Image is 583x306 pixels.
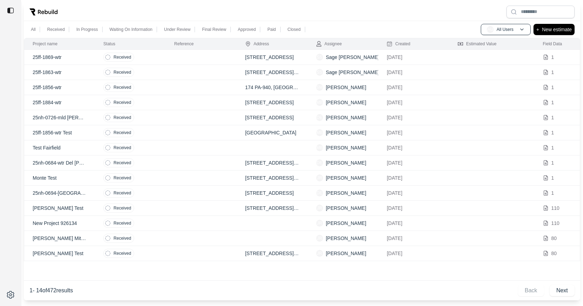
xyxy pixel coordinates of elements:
[326,159,366,166] p: [PERSON_NAME]
[113,190,131,196] p: Received
[316,174,323,181] span: JR
[326,205,366,212] p: [PERSON_NAME]
[33,189,86,197] p: 25nh-0694-[GEOGRAPHIC_DATA]
[551,250,557,257] p: 80
[30,8,58,15] img: Rebuild
[326,69,379,76] p: Sage [PERSON_NAME]
[33,99,86,106] p: 25ff-1884-wtr
[237,110,308,125] td: [STREET_ADDRESS]
[237,171,308,186] td: [STREET_ADDRESS][US_STATE]
[326,99,366,106] p: [PERSON_NAME]
[316,250,323,257] span: JR
[316,84,323,91] span: SM
[551,129,554,136] p: 1
[316,129,323,136] span: MB
[113,145,131,151] p: Received
[33,114,86,121] p: 25nh-0726-mld [PERSON_NAME]
[316,54,323,61] span: SS
[110,27,152,32] p: Waiting On Information
[533,24,575,35] button: +New estimate
[33,235,86,242] p: [PERSON_NAME] Mit Test
[113,160,131,166] p: Received
[33,144,86,151] p: Test Fairfield
[237,201,308,216] td: [STREET_ADDRESS][US_STATE]
[316,99,323,106] span: MB
[387,220,441,227] p: [DATE]
[387,114,441,121] p: [DATE]
[30,286,73,295] p: 1 - 14 of 472 results
[113,220,131,226] p: Received
[202,27,226,32] p: Final Review
[551,235,557,242] p: 80
[387,144,441,151] p: [DATE]
[237,95,308,110] td: [STREET_ADDRESS]
[551,99,554,106] p: 1
[113,235,131,241] p: Received
[33,174,86,181] p: Monte Test
[551,144,554,151] p: 1
[387,41,410,47] div: Created
[551,189,554,197] p: 1
[387,250,441,257] p: [DATE]
[387,99,441,106] p: [DATE]
[387,69,441,76] p: [DATE]
[103,41,115,47] div: Status
[33,205,86,212] p: [PERSON_NAME] Test
[237,186,308,201] td: [STREET_ADDRESS]
[551,159,554,166] p: 1
[326,114,366,121] p: [PERSON_NAME]
[551,69,554,76] p: 1
[237,246,308,261] td: [STREET_ADDRESS][US_STATE]
[47,27,65,32] p: Received
[33,41,58,47] div: Project name
[387,54,441,61] p: [DATE]
[316,159,323,166] span: DE
[113,205,131,211] p: Received
[481,24,531,35] button: AUAll Users
[113,175,131,181] p: Received
[326,235,366,242] p: [PERSON_NAME]
[33,250,86,257] p: [PERSON_NAME] Test
[316,144,323,151] span: MB
[550,285,575,296] button: Next
[497,27,513,32] p: All Users
[536,25,539,34] p: +
[113,85,131,90] p: Received
[7,7,14,14] img: toggle sidebar
[316,41,342,47] div: Assignee
[326,174,366,181] p: [PERSON_NAME]
[387,174,441,181] p: [DATE]
[288,27,301,32] p: Closed
[551,114,554,121] p: 1
[543,41,562,47] div: Field Data
[113,69,131,75] p: Received
[316,114,323,121] span: DE
[113,115,131,120] p: Received
[387,235,441,242] p: [DATE]
[551,84,554,91] p: 1
[237,80,308,95] td: 174 PA-940, [GEOGRAPHIC_DATA], PA 18224, [GEOGRAPHIC_DATA]
[326,54,379,61] p: Sage [PERSON_NAME]
[33,69,86,76] p: 25ff-1863-wtr
[113,54,131,60] p: Received
[113,100,131,105] p: Received
[33,129,86,136] p: 25ff-1856-wtr Test
[164,27,190,32] p: Under Review
[267,27,276,32] p: Paid
[31,27,35,32] p: All
[237,50,308,65] td: [STREET_ADDRESS]
[316,189,323,197] span: DE
[33,84,86,91] p: 25ff-1856-wtr
[33,159,86,166] p: 25nh-0684-wtr Del [PERSON_NAME]
[326,189,366,197] p: [PERSON_NAME]
[551,174,554,181] p: 1
[237,155,308,171] td: [STREET_ADDRESS][PERSON_NAME]
[316,220,323,227] span: JR
[551,220,559,227] p: 110
[551,205,559,212] p: 110
[551,54,554,61] p: 1
[326,144,366,151] p: [PERSON_NAME]
[238,27,256,32] p: Approved
[237,125,308,140] td: [GEOGRAPHIC_DATA]
[316,235,323,242] span: JR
